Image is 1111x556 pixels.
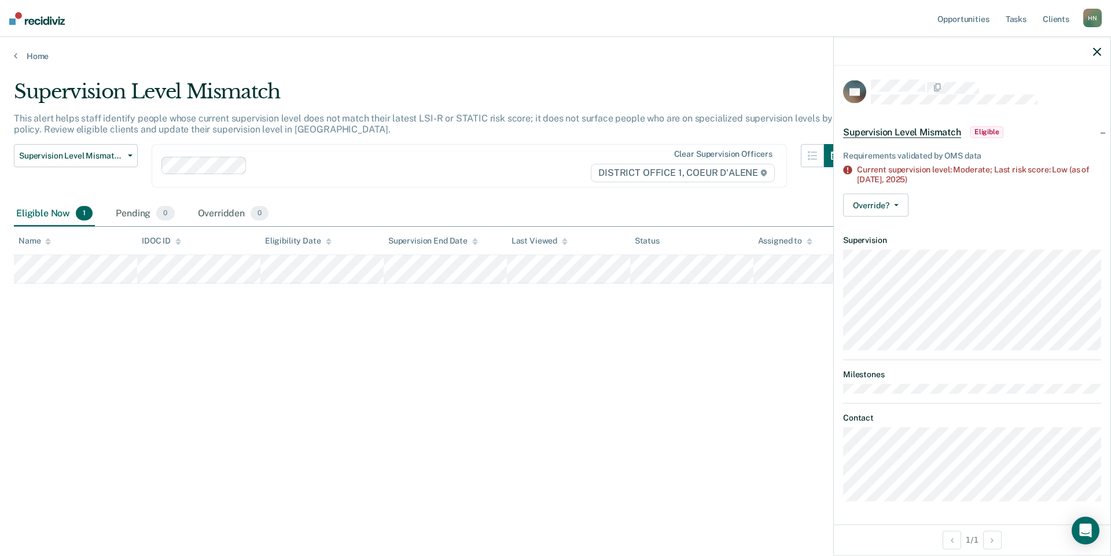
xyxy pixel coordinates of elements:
span: 1 [76,206,93,221]
div: Open Intercom Messenger [1072,517,1099,544]
dt: Supervision [843,235,1101,245]
p: This alert helps staff identify people whose current supervision level does not match their lates... [14,113,833,135]
span: 2025) [886,175,907,184]
span: 0 [156,206,174,221]
div: Overridden [196,201,271,227]
div: Assigned to [758,236,812,246]
button: Override? [843,194,908,217]
dt: Milestones [843,370,1101,380]
div: Eligible Now [14,201,95,227]
button: Next Opportunity [983,531,1002,549]
div: 1 / 1 [834,524,1110,555]
a: Home [14,51,1097,61]
div: Eligibility Date [265,236,332,246]
span: DISTRICT OFFICE 1, COEUR D'ALENE [591,164,775,182]
span: Supervision Level Mismatch [843,126,961,138]
div: Current supervision level: Moderate; Last risk score: Low (as of [DATE], [857,165,1101,185]
img: Recidiviz [9,12,65,25]
div: Requirements validated by OMS data [843,150,1101,160]
dt: Contact [843,413,1101,422]
div: Name [19,236,51,246]
div: Status [635,236,660,246]
div: Supervision End Date [388,236,478,246]
button: Previous Opportunity [943,531,961,549]
div: Clear supervision officers [674,149,772,159]
div: H N [1083,9,1102,27]
div: Pending [113,201,176,227]
span: Eligible [970,126,1003,138]
div: Supervision Level MismatchEligible [834,113,1110,150]
div: Last Viewed [512,236,568,246]
span: 0 [251,206,268,221]
span: Supervision Level Mismatch [19,151,123,161]
div: IDOC ID [142,236,181,246]
div: Supervision Level Mismatch [14,80,847,113]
